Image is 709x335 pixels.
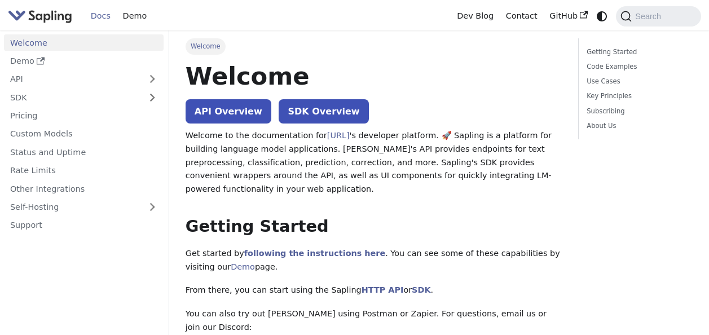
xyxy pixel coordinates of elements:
[186,129,562,196] p: Welcome to the documentation for 's developer platform. 🚀 Sapling is a platform for building lang...
[186,38,226,54] span: Welcome
[4,89,141,105] a: SDK
[594,8,610,24] button: Switch between dark and light mode (currently system mode)
[186,247,562,274] p: Get started by . You can see some of these capabilities by visiting our page.
[141,71,164,87] button: Expand sidebar category 'API'
[4,126,164,142] a: Custom Models
[4,199,164,215] a: Self-Hosting
[186,284,562,297] p: From there, you can start using the Sapling or .
[4,217,164,233] a: Support
[85,7,117,25] a: Docs
[451,7,499,25] a: Dev Blog
[186,307,562,334] p: You can also try out [PERSON_NAME] using Postman or Zapier. For questions, email us or join our D...
[4,34,164,51] a: Welcome
[186,217,562,237] h2: Getting Started
[587,61,689,72] a: Code Examples
[117,7,153,25] a: Demo
[4,53,164,69] a: Demo
[4,162,164,179] a: Rate Limits
[4,144,164,160] a: Status and Uptime
[587,106,689,117] a: Subscribing
[8,8,72,24] img: Sapling.ai
[587,47,689,58] a: Getting Started
[4,180,164,197] a: Other Integrations
[362,285,404,294] a: HTTP API
[412,285,430,294] a: SDK
[4,108,164,124] a: Pricing
[186,38,562,54] nav: Breadcrumbs
[327,131,350,140] a: [URL]
[141,89,164,105] button: Expand sidebar category 'SDK'
[4,71,141,87] a: API
[8,8,76,24] a: Sapling.aiSapling.ai
[632,12,668,21] span: Search
[587,76,689,87] a: Use Cases
[587,121,689,131] a: About Us
[587,91,689,102] a: Key Principles
[279,99,368,124] a: SDK Overview
[186,61,562,91] h1: Welcome
[244,249,385,258] a: following the instructions here
[500,7,544,25] a: Contact
[186,99,271,124] a: API Overview
[543,7,593,25] a: GitHub
[616,6,701,27] button: Search (Command+K)
[231,262,255,271] a: Demo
